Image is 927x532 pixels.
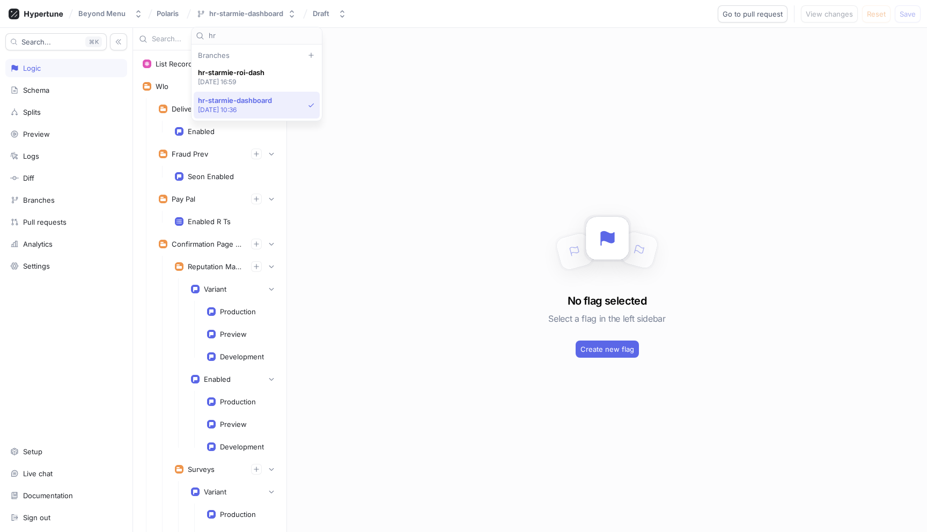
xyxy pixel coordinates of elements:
[192,5,300,23] button: hr-starmie-dashboard
[23,469,53,478] div: Live chat
[220,510,256,519] div: Production
[21,39,51,45] span: Search...
[172,240,242,248] div: Confirmation Page Experiments
[209,31,318,41] input: Search...
[188,172,234,181] div: Seon Enabled
[23,108,41,116] div: Splits
[188,465,215,474] div: Surveys
[895,5,921,23] button: Save
[23,130,50,138] div: Preview
[204,285,226,293] div: Variant
[23,218,67,226] div: Pull requests
[220,442,264,451] div: Development
[548,309,665,328] h5: Select a flag in the left sidebar
[157,10,179,17] span: Polaris
[198,77,264,86] p: [DATE] 16:59
[862,5,891,23] button: Reset
[806,11,853,17] span: View changes
[23,196,55,204] div: Branches
[188,217,231,226] div: Enabled R Ts
[900,11,916,17] span: Save
[220,420,247,428] div: Preview
[580,346,634,352] span: Create new flag
[198,96,272,105] span: hr-starmie-dashboard
[313,9,329,18] div: Draft
[198,68,264,77] span: hr-starmie-roi-dash
[188,262,242,271] div: Reputation Management
[23,240,53,248] div: Analytics
[723,11,783,17] span: Go to pull request
[204,375,231,383] div: Enabled
[576,341,639,358] button: Create new flag
[5,486,127,505] a: Documentation
[23,513,50,522] div: Sign out
[568,293,646,309] h3: No flag selected
[172,150,208,158] div: Fraud Prev
[209,9,283,18] div: hr-starmie-dashboard
[172,195,195,203] div: Pay Pal
[85,36,102,47] div: K
[198,105,272,114] p: [DATE] 10:36
[23,262,50,270] div: Settings
[23,86,49,94] div: Schema
[23,152,39,160] div: Logs
[172,105,239,113] div: Delivery Instructions
[220,330,247,338] div: Preview
[867,11,886,17] span: Reset
[23,64,41,72] div: Logic
[78,9,126,18] div: Beyond Menu
[23,447,42,456] div: Setup
[23,174,34,182] div: Diff
[74,5,147,23] button: Beyond Menu
[220,352,264,361] div: Development
[5,33,107,50] button: Search...K
[152,34,261,45] input: Search...
[23,491,73,500] div: Documentation
[194,51,320,60] div: Branches
[308,5,351,23] button: Draft
[156,60,232,68] div: List Recording Enabled
[220,397,256,406] div: Production
[204,487,226,496] div: Variant
[801,5,858,23] button: View changes
[718,5,788,23] button: Go to pull request
[156,82,168,91] div: Wlo
[220,307,256,316] div: Production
